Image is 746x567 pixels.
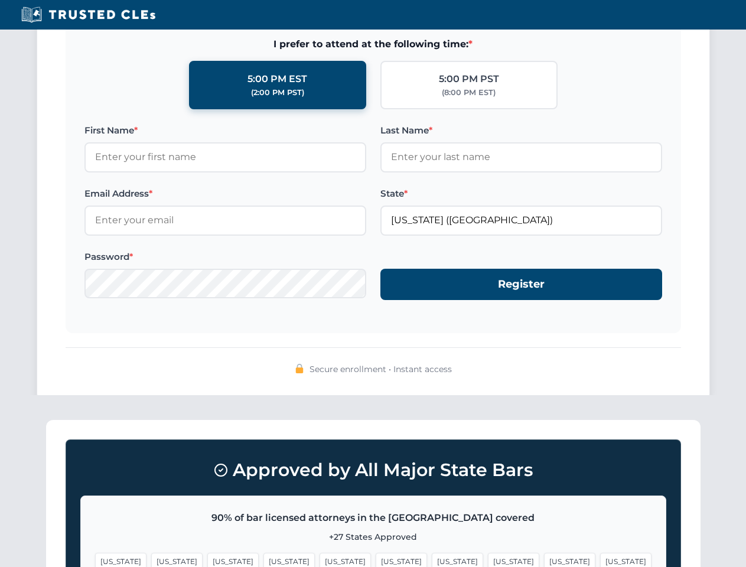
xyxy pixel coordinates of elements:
[442,87,496,99] div: (8:00 PM EST)
[80,454,666,486] h3: Approved by All Major State Bars
[95,510,651,526] p: 90% of bar licensed attorneys in the [GEOGRAPHIC_DATA] covered
[251,87,304,99] div: (2:00 PM PST)
[84,187,366,201] label: Email Address
[247,71,307,87] div: 5:00 PM EST
[380,142,662,172] input: Enter your last name
[380,269,662,300] button: Register
[380,187,662,201] label: State
[84,206,366,235] input: Enter your email
[439,71,499,87] div: 5:00 PM PST
[310,363,452,376] span: Secure enrollment • Instant access
[84,250,366,264] label: Password
[84,37,662,52] span: I prefer to attend at the following time:
[84,142,366,172] input: Enter your first name
[380,123,662,138] label: Last Name
[380,206,662,235] input: Florida (FL)
[18,6,159,24] img: Trusted CLEs
[84,123,366,138] label: First Name
[295,364,304,373] img: 🔒
[95,530,651,543] p: +27 States Approved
